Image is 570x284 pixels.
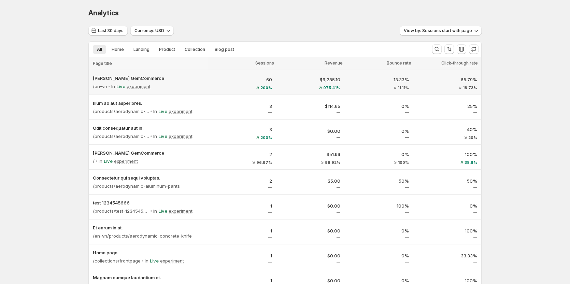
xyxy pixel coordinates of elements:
[432,44,442,54] button: Search and filter results
[93,224,203,231] p: Et earum in at.
[127,83,151,90] p: experiment
[398,160,409,165] span: 100%
[93,199,203,206] button: test 1234545666
[417,227,478,234] p: 100%
[112,47,124,52] span: Home
[93,158,95,165] p: /
[158,133,167,140] p: Live
[280,252,341,259] p: $0.00
[325,60,343,66] span: Revenue
[441,60,478,66] span: Click-through rate
[97,47,102,52] span: All
[93,257,141,264] p: /collections/frontpage
[398,86,409,90] span: 11.11%
[255,60,274,66] span: Sessions
[93,183,180,189] p: /products/aerodynamic-aluminum-pants
[212,202,272,209] p: 1
[153,108,157,115] p: In
[88,9,119,17] span: Analytics
[169,133,193,140] p: experiment
[212,252,272,259] p: 1
[104,158,113,165] p: Live
[160,257,184,264] p: experiment
[404,28,472,33] span: View by: Sessions start with page
[280,151,341,158] p: $51.99
[93,125,203,131] p: Odit consequatur aut in.
[215,47,234,52] span: Blog post
[465,160,477,165] span: 38.6%
[158,108,167,115] p: Live
[417,177,478,184] p: 50%
[348,103,409,110] p: 0%
[325,160,340,165] span: 98.92%
[260,136,272,140] span: 200%
[93,150,203,156] button: [PERSON_NAME] GemCommerce
[348,128,409,134] p: 0%
[93,108,149,115] p: /products/aerodynamic-aluminum-lamp
[185,47,205,52] span: Collection
[280,277,341,284] p: $0.00
[280,128,341,134] p: $0.00
[169,208,193,214] p: experiment
[212,227,272,234] p: 1
[99,158,102,165] p: In
[348,227,409,234] p: 0%
[417,151,478,158] p: 100%
[212,76,272,83] p: 60
[417,76,478,83] p: 65.79%
[153,208,157,214] p: In
[93,75,203,82] button: [PERSON_NAME] GemCommerce
[93,232,192,239] p: /en-vn/products/aerodynamic-concrete-knife
[212,277,272,284] p: 1
[93,249,203,256] button: Home page
[280,177,341,184] p: $5.00
[150,257,159,264] p: Live
[323,86,340,90] span: 975.41%
[256,160,272,165] span: 96.97%
[417,202,478,209] p: 0%
[417,252,478,259] p: 33.33%
[348,177,409,184] p: 50%
[153,133,157,140] p: In
[93,274,203,281] p: Magnam cumque laudantium et.
[260,86,272,90] span: 200%
[417,103,478,110] p: 25%
[387,60,411,66] span: Bounce rate
[93,208,149,214] p: /products/test-1234545666
[348,202,409,209] p: 100%
[130,26,174,35] button: Currency: USD
[133,47,149,52] span: Landing
[158,208,167,214] p: Live
[93,174,203,181] button: Consectetur qui sequi voluptas.
[169,108,193,115] p: experiment
[280,227,341,234] p: $0.00
[212,103,272,110] p: 3
[114,158,138,165] p: experiment
[348,151,409,158] p: 0%
[93,133,149,140] p: /products/aerodynamic-concrete-keyboard
[280,202,341,209] p: $0.00
[348,76,409,83] p: 13.33%
[468,136,477,140] span: 20%
[88,26,128,35] button: Last 30 days
[417,126,478,133] p: 40%
[93,83,107,90] p: /en-vn
[116,83,125,90] p: Live
[145,257,148,264] p: In
[348,277,409,284] p: 0%
[98,28,124,33] span: Last 30 days
[348,252,409,259] p: 0%
[212,126,272,133] p: 3
[111,83,115,90] p: In
[417,277,478,284] p: 100%
[212,177,272,184] p: 2
[444,44,454,54] button: Sort the results
[93,100,203,106] button: Illum ad aut asperiores.
[134,28,164,33] span: Currency: USD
